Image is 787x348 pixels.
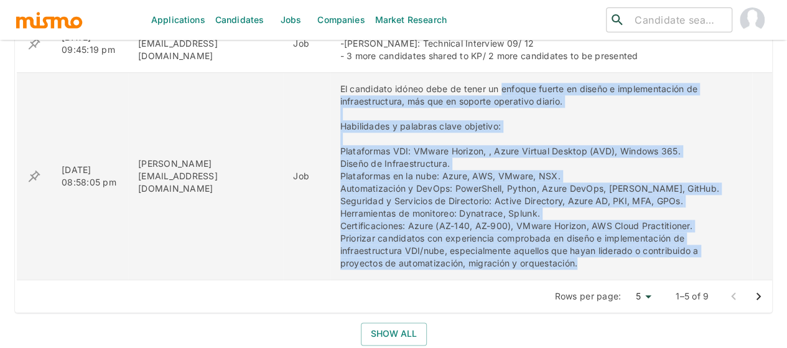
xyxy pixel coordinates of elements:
p: 1–5 of 9 [676,290,709,303]
td: [DATE] 09:45:19 pm [52,15,128,73]
td: [DATE] 08:58:05 pm [52,73,128,280]
td: [PERSON_NAME][EMAIL_ADDRESS][DOMAIN_NAME] [128,73,283,280]
button: Show all [361,322,427,346]
input: Candidate search [630,11,727,29]
td: Job [283,15,330,73]
td: [PERSON_NAME][EMAIL_ADDRESS][DOMAIN_NAME] [128,15,283,73]
img: logo [15,11,83,29]
div: -[PERSON_NAME]: Technical Interview 09/ 11 -[PERSON_NAME]: Technical Interview 09/ 12 - 3 more ca... [340,25,742,62]
button: Go to next page [746,284,771,309]
p: Rows per page: [555,290,622,303]
img: Maia Reyes [740,7,765,32]
div: El candidato idóneo debe de tener un enfoque fuerte en diseño e implementación de infraestructura... [340,83,742,270]
td: Job [283,73,330,280]
div: 5 [626,288,656,306]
